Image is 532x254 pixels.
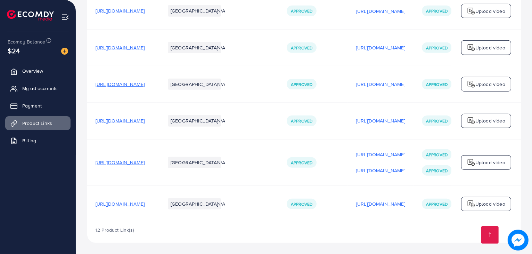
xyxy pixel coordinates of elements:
[217,7,225,14] span: N/A
[168,42,221,53] li: [GEOGRAPHIC_DATA]
[96,81,145,88] span: [URL][DOMAIN_NAME]
[467,200,475,208] img: logo
[22,120,52,127] span: Product Links
[356,150,405,159] p: [URL][DOMAIN_NAME]
[168,198,221,209] li: [GEOGRAPHIC_DATA]
[356,117,405,125] p: [URL][DOMAIN_NAME]
[291,118,312,124] span: Approved
[5,99,71,113] a: Payment
[96,44,145,51] span: [URL][DOMAIN_NAME]
[475,80,505,88] p: Upload video
[291,160,312,166] span: Approved
[61,13,69,21] img: menu
[217,44,225,51] span: N/A
[8,38,45,45] span: Ecomdy Balance
[426,118,448,124] span: Approved
[168,5,221,16] li: [GEOGRAPHIC_DATA]
[61,48,68,55] img: image
[291,8,312,14] span: Approved
[22,85,58,92] span: My ad accounts
[356,80,405,88] p: [URL][DOMAIN_NAME]
[426,8,448,14] span: Approved
[96,117,145,124] span: [URL][DOMAIN_NAME]
[22,102,42,109] span: Payment
[217,117,225,124] span: N/A
[291,201,312,207] span: Approved
[5,81,71,95] a: My ad accounts
[217,200,225,207] span: N/A
[508,230,528,250] img: image
[96,200,145,207] span: [URL][DOMAIN_NAME]
[96,7,145,14] span: [URL][DOMAIN_NAME]
[356,43,405,52] p: [URL][DOMAIN_NAME]
[475,7,505,15] p: Upload video
[217,159,225,166] span: N/A
[467,117,475,125] img: logo
[291,45,312,51] span: Approved
[475,117,505,125] p: Upload video
[168,79,221,90] li: [GEOGRAPHIC_DATA]
[356,200,405,208] p: [URL][DOMAIN_NAME]
[96,159,145,166] span: [URL][DOMAIN_NAME]
[291,81,312,87] span: Approved
[467,80,475,88] img: logo
[22,137,36,144] span: Billing
[467,158,475,167] img: logo
[426,81,448,87] span: Approved
[8,46,20,56] span: $24
[22,68,43,74] span: Overview
[426,45,448,51] span: Approved
[467,7,475,15] img: logo
[96,227,134,233] span: 12 Product Link(s)
[426,201,448,207] span: Approved
[5,134,71,148] a: Billing
[475,200,505,208] p: Upload video
[426,168,448,174] span: Approved
[475,158,505,167] p: Upload video
[7,10,54,21] img: logo
[467,43,475,52] img: logo
[168,115,221,126] li: [GEOGRAPHIC_DATA]
[168,157,221,168] li: [GEOGRAPHIC_DATA]
[356,166,405,175] p: [URL][DOMAIN_NAME]
[217,81,225,88] span: N/A
[426,152,448,158] span: Approved
[5,64,71,78] a: Overview
[475,43,505,52] p: Upload video
[356,7,405,15] p: [URL][DOMAIN_NAME]
[5,116,71,130] a: Product Links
